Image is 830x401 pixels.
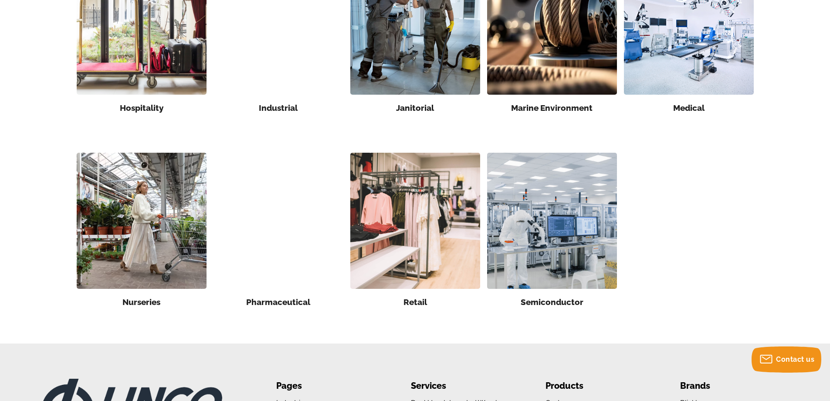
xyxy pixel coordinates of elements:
[396,103,434,113] a: Janitorial
[246,297,310,307] a: Pharmaceutical
[276,379,385,393] li: Pages
[411,379,519,393] li: Services
[511,103,593,113] a: Marine Environment
[122,297,160,307] a: Nurseries
[545,379,654,393] li: Products
[259,103,298,113] a: Industrial
[521,297,583,307] a: Semiconductor
[403,297,427,307] a: Retail
[752,346,821,373] button: Contact us
[673,103,705,113] a: Medical
[776,355,814,363] span: Contact us
[680,379,789,393] li: Brands
[120,103,163,113] a: Hospitality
